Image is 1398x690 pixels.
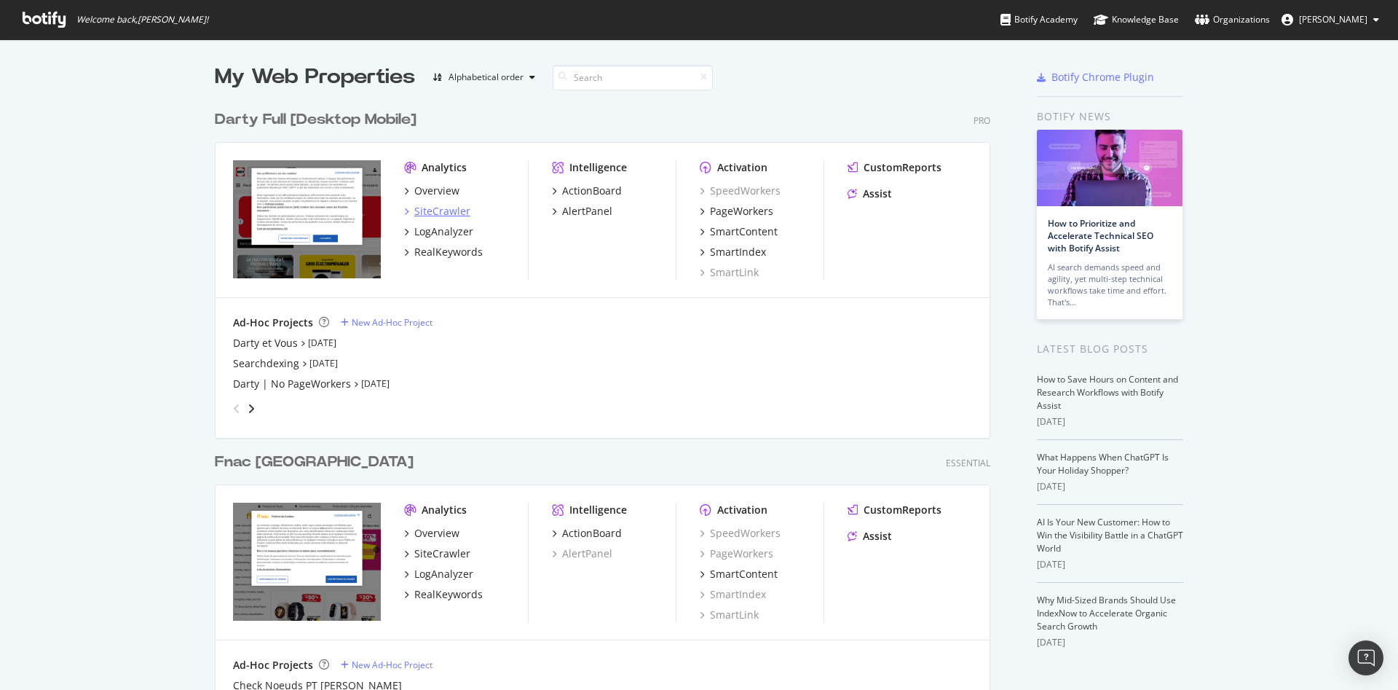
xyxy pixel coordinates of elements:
[1048,217,1153,254] a: How to Prioritize and Accelerate Technical SEO with Botify Assist
[1348,640,1383,675] div: Open Intercom Messenger
[1037,415,1183,428] div: [DATE]
[1299,13,1367,26] span: Matthieu Cocteau
[710,245,766,259] div: SmartIndex
[1037,451,1169,477] a: What Happens When ChatGPT Is Your Holiday Shopper?
[215,452,419,473] a: Fnac [GEOGRAPHIC_DATA]
[76,14,208,26] span: Welcome back, [PERSON_NAME] !
[1270,8,1391,31] button: [PERSON_NAME]
[717,160,767,175] div: Activation
[710,567,778,581] div: SmartContent
[352,316,433,329] div: New Ad-Hoc Project
[215,109,422,130] a: Darty Full [Desktop Mobile]
[233,160,381,278] img: www.darty.com/
[414,526,459,541] div: Overview
[1037,594,1176,632] a: Why Mid-Sized Brands Should Use IndexNow to Accelerate Organic Search Growth
[569,503,627,517] div: Intelligence
[1037,636,1183,649] div: [DATE]
[404,546,470,561] a: SiteCrawler
[352,659,433,671] div: New Ad-Hoc Project
[215,109,416,130] div: Darty Full [Desktop Mobile]
[1195,12,1270,27] div: Organizations
[233,377,351,391] a: Darty | No PageWorkers
[1037,130,1182,206] img: How to Prioritize and Accelerate Technical SEO with Botify Assist
[233,356,299,371] a: Searchdexing
[361,377,390,390] a: [DATE]
[552,526,622,541] a: ActionBoard
[1037,70,1154,85] a: Botify Chrome Plugin
[864,160,941,175] div: CustomReports
[167,85,179,96] img: tab_keywords_by_traffic_grey.svg
[1000,12,1078,27] div: Botify Academy
[946,457,990,469] div: Essential
[414,567,473,581] div: LogAnalyzer
[414,546,470,561] div: SiteCrawler
[414,224,473,239] div: LogAnalyzer
[246,401,256,416] div: angle-right
[562,526,622,541] div: ActionBoard
[1037,480,1183,493] div: [DATE]
[552,204,612,219] a: AlertPanel
[710,224,778,239] div: SmartContent
[864,503,941,517] div: CustomReports
[23,38,35,50] img: website_grey.svg
[1037,341,1183,357] div: Latest Blog Posts
[1048,262,1172,308] div: AI search demands speed and agility, yet multi-step technical workflows take time and effort. Tha...
[1037,109,1183,125] div: Botify news
[308,337,336,349] a: [DATE]
[414,204,470,219] div: SiteCrawler
[404,526,459,541] a: Overview
[309,357,338,369] a: [DATE]
[710,204,773,219] div: PageWorkers
[700,204,773,219] a: PageWorkers
[404,245,483,259] a: RealKeywords
[848,503,941,517] a: CustomReports
[848,160,941,175] a: CustomReports
[848,529,892,544] a: Assist
[233,336,298,350] a: Darty et Vous
[700,245,766,259] a: SmartIndex
[341,316,433,329] a: New Ad-Hoc Project
[233,658,313,673] div: Ad-Hoc Projects
[414,587,483,602] div: RealKeywords
[552,546,612,561] a: AlertPanel
[60,85,72,96] img: tab_domain_overview_orange.svg
[553,65,713,90] input: Search
[422,503,467,517] div: Analytics
[1051,70,1154,85] div: Botify Chrome Plugin
[449,73,524,82] div: Alphabetical order
[1037,516,1183,554] a: AI Is Your New Customer: How to Win the Visibility Battle in a ChatGPT World
[422,160,467,175] div: Analytics
[404,587,483,602] a: RealKeywords
[562,184,622,198] div: ActionBoard
[183,86,220,95] div: Mots-clés
[215,452,414,473] div: Fnac [GEOGRAPHIC_DATA]
[38,38,165,50] div: Domaine: [DOMAIN_NAME]
[227,397,246,420] div: angle-left
[700,526,781,541] a: SpeedWorkers
[233,503,381,621] img: www.fnac.pt
[552,184,622,198] a: ActionBoard
[233,315,313,330] div: Ad-Hoc Projects
[700,546,773,561] a: PageWorkers
[215,63,415,92] div: My Web Properties
[1037,373,1178,412] a: How to Save Hours on Content and Research Workflows with Botify Assist
[341,659,433,671] a: New Ad-Hoc Project
[404,567,473,581] a: LogAnalyzer
[427,66,541,89] button: Alphabetical order
[700,184,781,198] a: SpeedWorkers
[717,503,767,517] div: Activation
[23,23,35,35] img: logo_orange.svg
[1037,558,1183,571] div: [DATE]
[1094,12,1179,27] div: Knowledge Base
[41,23,71,35] div: v 4.0.25
[404,184,459,198] a: Overview
[700,608,759,622] a: SmartLink
[404,204,470,219] a: SiteCrawler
